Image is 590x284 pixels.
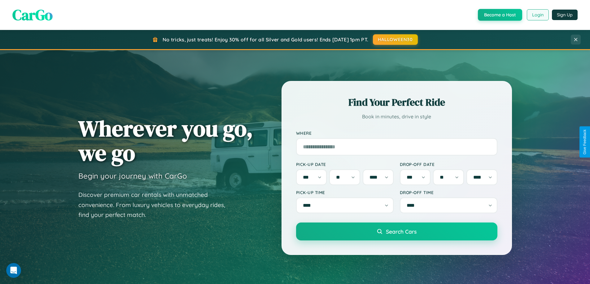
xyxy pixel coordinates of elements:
[78,171,187,180] h3: Begin your journey with CarGo
[78,116,253,165] h1: Wherever you go, we go
[12,5,53,25] span: CarGo
[478,9,522,21] button: Become a Host
[296,130,497,136] label: Where
[373,34,418,45] button: HALLOWEEN30
[6,263,21,278] iframe: Intercom live chat
[296,190,394,195] label: Pick-up Time
[552,10,578,20] button: Sign Up
[386,228,417,235] span: Search Cars
[78,190,233,220] p: Discover premium car rentals with unmatched convenience. From luxury vehicles to everyday rides, ...
[163,36,368,43] span: No tricks, just treats! Enjoy 30% off for all Silver and Gold users! Ends [DATE] 1pm PT.
[400,190,497,195] label: Drop-off Time
[583,129,587,155] div: Give Feedback
[400,162,497,167] label: Drop-off Date
[296,95,497,109] h2: Find Your Perfect Ride
[296,162,394,167] label: Pick-up Date
[296,223,497,240] button: Search Cars
[296,112,497,121] p: Book in minutes, drive in style
[527,9,549,20] button: Login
